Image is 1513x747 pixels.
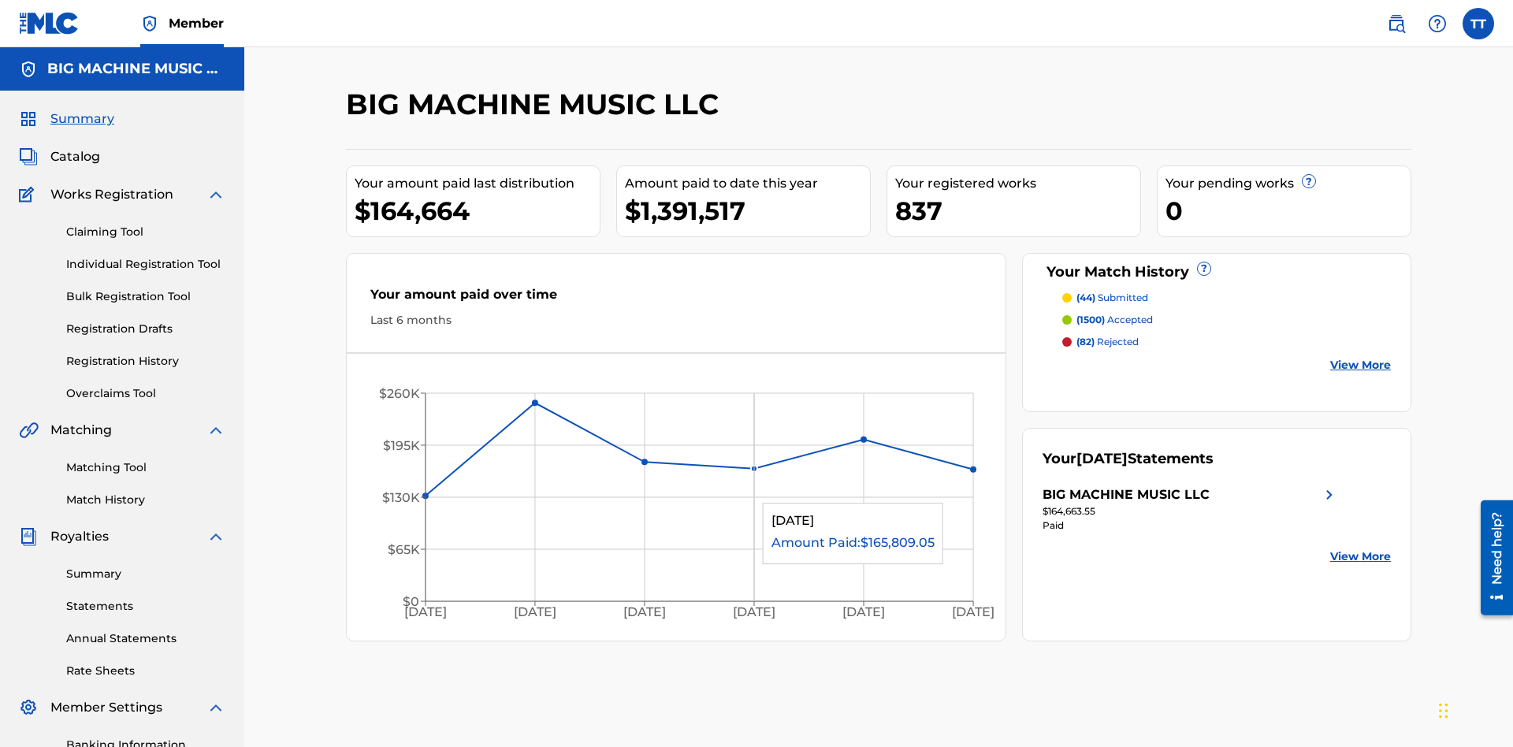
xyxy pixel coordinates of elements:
div: Help [1422,8,1453,39]
div: 0 [1165,193,1411,229]
div: Your amount paid over time [370,285,982,312]
div: Paid [1043,518,1339,533]
tspan: [DATE] [404,605,447,620]
a: Bulk Registration Tool [66,288,225,305]
a: Overclaims Tool [66,385,225,402]
h5: BIG MACHINE MUSIC LLC [47,60,225,78]
div: Your Statements [1043,448,1214,470]
a: Summary [66,566,225,582]
span: Member Settings [50,698,162,717]
div: 837 [895,193,1140,229]
tspan: $195K [383,438,420,453]
a: Rate Sheets [66,663,225,679]
img: expand [206,185,225,204]
iframe: Resource Center [1469,494,1513,623]
img: Summary [19,110,38,128]
tspan: [DATE] [733,605,775,620]
div: BIG MACHINE MUSIC LLC [1043,485,1210,504]
img: Matching [19,421,39,440]
p: accepted [1076,313,1153,327]
img: expand [206,421,225,440]
div: User Menu [1463,8,1494,39]
span: Matching [50,421,112,440]
div: Your Match History [1043,262,1392,283]
span: [DATE] [1076,450,1128,467]
a: Registration History [66,353,225,370]
img: right chevron icon [1320,485,1339,504]
a: View More [1330,357,1391,373]
tspan: $260K [379,386,420,401]
img: Member Settings [19,698,38,717]
h2: BIG MACHINE MUSIC LLC [346,87,727,122]
span: Catalog [50,147,100,166]
a: (44) submitted [1062,291,1392,305]
span: Member [169,14,224,32]
span: Summary [50,110,114,128]
a: (1500) accepted [1062,313,1392,327]
a: Public Search [1381,8,1412,39]
div: Your amount paid last distribution [355,174,600,193]
a: (82) rejected [1062,335,1392,349]
img: Catalog [19,147,38,166]
div: $1,391,517 [625,193,870,229]
a: SummarySummary [19,110,114,128]
span: (44) [1076,292,1095,303]
img: expand [206,698,225,717]
tspan: $65K [388,542,420,557]
span: ? [1198,262,1210,275]
a: Registration Drafts [66,321,225,337]
a: Individual Registration Tool [66,256,225,273]
p: rejected [1076,335,1139,349]
tspan: [DATE] [842,605,885,620]
span: Works Registration [50,185,173,204]
a: CatalogCatalog [19,147,100,166]
a: View More [1330,548,1391,565]
div: Drag [1439,687,1448,734]
tspan: $0 [403,594,419,609]
a: Matching Tool [66,459,225,476]
a: Annual Statements [66,630,225,647]
span: (82) [1076,336,1095,347]
span: Royalties [50,527,109,546]
a: BIG MACHINE MUSIC LLCright chevron icon$164,663.55Paid [1043,485,1339,533]
img: Works Registration [19,185,39,204]
div: $164,664 [355,193,600,229]
a: Claiming Tool [66,224,225,240]
img: expand [206,527,225,546]
img: search [1387,14,1406,33]
span: ? [1303,175,1315,188]
tspan: [DATE] [514,605,556,620]
div: Your pending works [1165,174,1411,193]
img: Top Rightsholder [140,14,159,33]
img: help [1428,14,1447,33]
div: Your registered works [895,174,1140,193]
a: Match History [66,492,225,508]
span: (1500) [1076,314,1105,325]
img: Royalties [19,527,38,546]
iframe: Chat Widget [1434,671,1513,747]
div: $164,663.55 [1043,504,1339,518]
p: submitted [1076,291,1148,305]
img: MLC Logo [19,12,80,35]
a: Statements [66,598,225,615]
tspan: $130K [382,490,420,505]
img: Accounts [19,60,38,79]
div: Amount paid to date this year [625,174,870,193]
div: Last 6 months [370,312,982,329]
tspan: [DATE] [623,605,666,620]
tspan: [DATE] [953,605,995,620]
